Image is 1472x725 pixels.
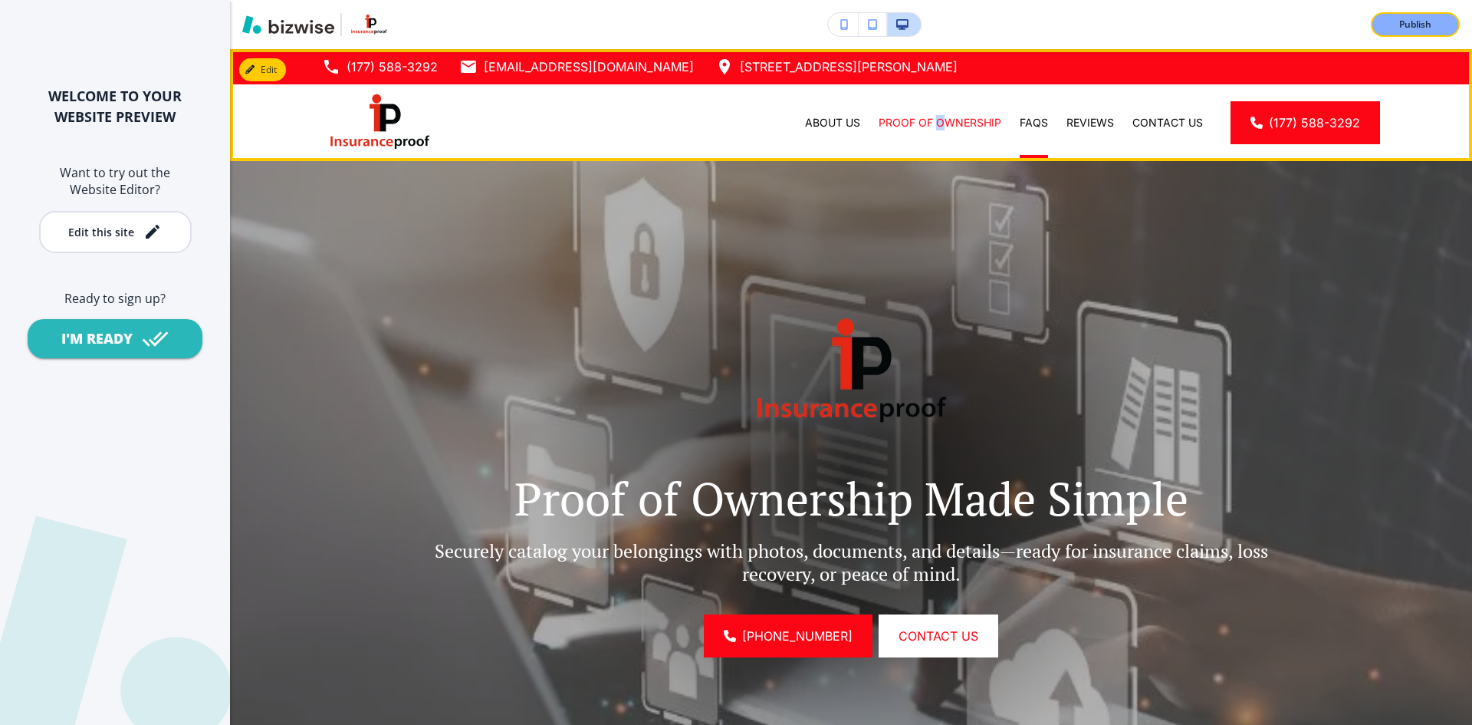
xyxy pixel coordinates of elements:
[1132,115,1203,130] p: Contact Us
[704,615,872,657] a: [PHONE_NUMBER]
[1020,115,1048,130] p: FAQs
[715,55,958,78] a: [STREET_ADDRESS][PERSON_NAME]
[322,55,438,78] a: (177) 588-3292
[39,211,192,253] button: Edit this site
[322,90,437,154] img: Insurance Proof
[1399,18,1431,31] p: Publish
[740,55,958,78] p: [STREET_ADDRESS][PERSON_NAME]
[879,115,1001,130] p: Proof of Ownership
[1066,115,1114,130] p: Reviews
[409,471,1293,526] p: Proof of Ownership Made Simple
[61,329,133,348] div: I'M READY
[25,86,205,127] h2: WELCOME TO YOUR WEBSITE PREVIEW
[242,15,334,34] img: Bizwise Logo
[1230,101,1380,144] a: (177) 588-3292
[409,539,1293,585] p: Securely catalog your belongings with photos, documents, and details—ready for insurance claims, ...
[1269,114,1360,132] span: (177) 588-3292
[879,615,998,657] button: CONTACT US
[348,13,389,36] img: Your Logo
[484,55,694,78] p: [EMAIL_ADDRESS][DOMAIN_NAME]
[1371,12,1460,37] button: Publish
[68,226,134,238] div: Edit this site
[28,319,202,358] button: I'M READY
[347,55,438,78] p: (177) 588-3292
[805,115,860,130] p: About Us
[899,627,978,645] span: CONTACT US
[742,627,853,645] span: [PHONE_NUMBER]
[736,295,966,448] img: Hero Logo
[239,58,286,81] button: Edit
[459,55,694,78] a: [EMAIL_ADDRESS][DOMAIN_NAME]
[25,290,205,307] h6: Ready to sign up?
[25,164,205,199] h6: Want to try out the Website Editor?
